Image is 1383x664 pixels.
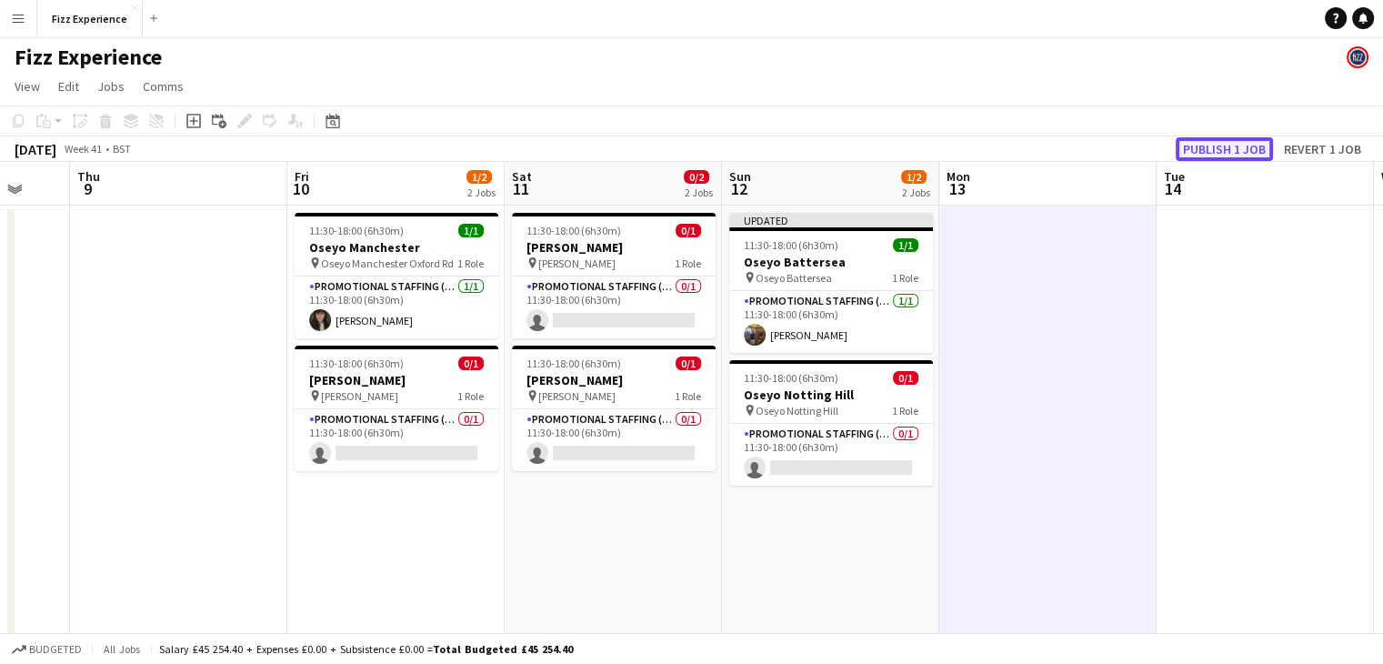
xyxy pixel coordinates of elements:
app-user-avatar: Fizz Admin [1347,46,1368,68]
span: View [15,78,40,95]
span: 11 [509,178,532,199]
span: Edit [58,78,79,95]
span: [PERSON_NAME] [321,389,398,403]
span: 13 [944,178,970,199]
button: Revert 1 job [1277,137,1368,161]
app-card-role: Promotional Staffing (Brand Ambassadors)0/111:30-18:00 (6h30m) [512,277,716,338]
app-card-role: Promotional Staffing (Brand Ambassadors)0/111:30-18:00 (6h30m) [512,409,716,471]
app-card-role: Promotional Staffing (Brand Ambassadors)1/111:30-18:00 (6h30m)[PERSON_NAME] [295,277,498,338]
h3: Oseyo Battersea [729,254,933,270]
span: Mon [947,168,970,185]
span: 1 Role [675,389,701,403]
span: 1 Role [892,271,918,285]
app-card-role: Promotional Staffing (Brand Ambassadors)1/111:30-18:00 (6h30m)[PERSON_NAME] [729,291,933,353]
app-card-role: Promotional Staffing (Brand Ambassadors)0/111:30-18:00 (6h30m) [729,424,933,486]
span: 1/1 [893,238,918,252]
span: 14 [1161,178,1185,199]
span: Budgeted [29,643,82,656]
span: Oseyo Notting Hill [756,404,838,418]
div: 2 Jobs [902,186,930,199]
app-job-card: Updated11:30-18:00 (6h30m)1/1Oseyo Battersea Oseyo Battersea1 RolePromotional Staffing (Brand Amb... [729,213,933,353]
span: Fri [295,168,309,185]
span: Sat [512,168,532,185]
span: 11:30-18:00 (6h30m) [744,371,838,385]
div: Salary £45 254.40 + Expenses £0.00 + Subsistence £0.00 = [159,642,573,656]
span: [PERSON_NAME] [538,257,616,270]
a: Comms [135,75,191,98]
div: 2 Jobs [685,186,713,199]
span: Sun [729,168,751,185]
div: Updated [729,213,933,227]
span: All jobs [100,642,144,656]
div: BST [113,142,131,156]
span: 1 Role [675,257,701,270]
app-job-card: 11:30-18:00 (6h30m)0/1[PERSON_NAME] [PERSON_NAME]1 RolePromotional Staffing (Brand Ambassadors)0/... [512,213,716,338]
span: 0/2 [684,170,709,184]
span: Oseyo Manchester Oxford Rd [321,257,454,270]
span: 1/1 [458,224,484,237]
h3: [PERSON_NAME] [295,372,498,388]
a: View [7,75,47,98]
span: Tue [1164,168,1185,185]
span: 0/1 [676,224,701,237]
h3: [PERSON_NAME] [512,239,716,256]
div: [DATE] [15,140,56,158]
div: 2 Jobs [467,186,496,199]
h3: Oseyo Manchester [295,239,498,256]
span: Oseyo Battersea [756,271,832,285]
span: 11:30-18:00 (6h30m) [526,224,621,237]
span: 1/2 [901,170,927,184]
button: Fizz Experience [37,1,143,36]
span: 0/1 [893,371,918,385]
span: 1 Role [892,404,918,418]
span: 1 Role [457,389,484,403]
span: 11:30-18:00 (6h30m) [526,357,621,370]
span: Jobs [97,78,125,95]
app-job-card: 11:30-18:00 (6h30m)1/1Oseyo Manchester Oseyo Manchester Oxford Rd1 RolePromotional Staffing (Bran... [295,213,498,338]
app-card-role: Promotional Staffing (Brand Ambassadors)0/111:30-18:00 (6h30m) [295,409,498,471]
span: [PERSON_NAME] [538,389,616,403]
button: Budgeted [9,639,85,659]
span: 1 Role [457,257,484,270]
h1: Fizz Experience [15,44,162,71]
span: 0/1 [676,357,701,370]
button: Publish 1 job [1176,137,1273,161]
span: Comms [143,78,184,95]
span: 11:30-18:00 (6h30m) [309,357,404,370]
a: Edit [51,75,86,98]
app-job-card: 11:30-18:00 (6h30m)0/1[PERSON_NAME] [PERSON_NAME]1 RolePromotional Staffing (Brand Ambassadors)0/... [512,346,716,471]
h3: Oseyo Notting Hill [729,387,933,403]
span: 11:30-18:00 (6h30m) [309,224,404,237]
app-job-card: 11:30-18:00 (6h30m)0/1Oseyo Notting Hill Oseyo Notting Hill1 RolePromotional Staffing (Brand Amba... [729,360,933,486]
span: Total Budgeted £45 254.40 [433,642,573,656]
span: 9 [75,178,100,199]
span: 0/1 [458,357,484,370]
span: 12 [727,178,751,199]
span: Week 41 [60,142,105,156]
a: Jobs [90,75,132,98]
app-job-card: 11:30-18:00 (6h30m)0/1[PERSON_NAME] [PERSON_NAME]1 RolePromotional Staffing (Brand Ambassadors)0/... [295,346,498,471]
h3: [PERSON_NAME] [512,372,716,388]
span: 11:30-18:00 (6h30m) [744,238,838,252]
span: 10 [292,178,309,199]
span: 1/2 [466,170,492,184]
span: Thu [77,168,100,185]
